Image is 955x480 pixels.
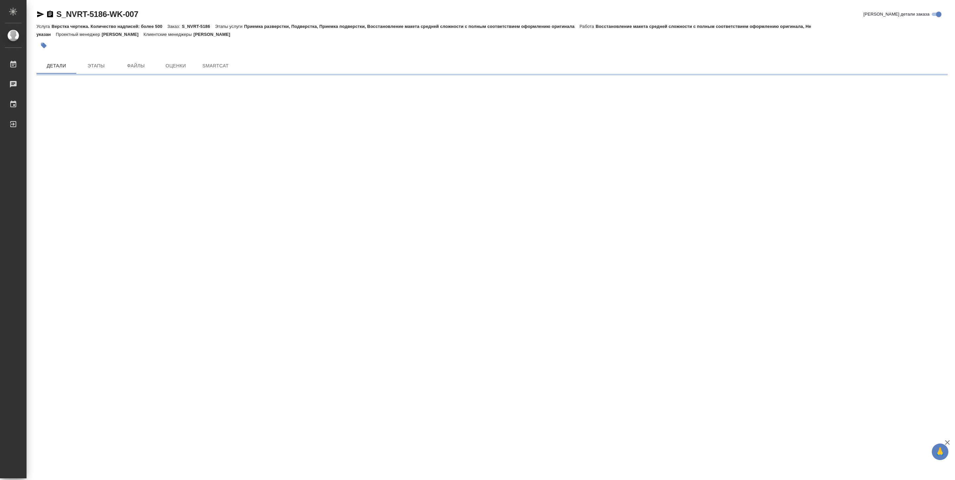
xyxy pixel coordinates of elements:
[36,10,44,18] button: Скопировать ссылку для ЯМессенджера
[40,62,72,70] span: Детали
[934,445,946,459] span: 🙏
[80,62,112,70] span: Этапы
[56,10,138,19] a: S_NVRT-5186-WK-007
[160,62,192,70] span: Оценки
[932,443,948,460] button: 🙏
[863,11,929,18] span: [PERSON_NAME] детали заказа
[167,24,182,29] p: Заказ:
[215,24,244,29] p: Этапы услуги
[36,24,51,29] p: Услуга
[46,10,54,18] button: Скопировать ссылку
[182,24,215,29] p: S_NVRT-5186
[580,24,596,29] p: Работа
[120,62,152,70] span: Файлы
[51,24,167,29] p: Верстка чертежа. Количество надписей: более 500
[56,32,101,37] p: Проектный менеджер
[193,32,235,37] p: [PERSON_NAME]
[102,32,144,37] p: [PERSON_NAME]
[244,24,579,29] p: Приемка разверстки, Подверстка, Приемка подверстки, Восстановление макета средней сложности с пол...
[36,38,51,53] button: Добавить тэг
[144,32,194,37] p: Клиентские менеджеры
[200,62,231,70] span: SmartCat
